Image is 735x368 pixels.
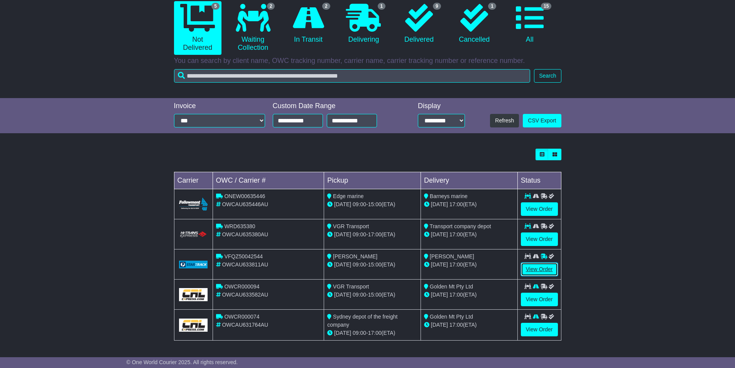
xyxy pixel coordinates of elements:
span: 5 [211,3,220,10]
span: 15:00 [368,201,382,207]
div: - (ETA) [327,291,417,299]
span: 09:00 [353,330,366,336]
span: ONEW00635446 [224,193,265,199]
span: 15 [541,3,551,10]
a: 9 Delivered [395,1,443,47]
span: Edge marine [333,193,363,199]
a: CSV Export [523,114,561,127]
button: Refresh [490,114,519,127]
a: 2 Waiting Collection [229,1,277,55]
a: 2 In Transit [284,1,332,47]
span: WRD635380 [224,223,255,229]
span: OWCR000094 [224,283,259,290]
span: [DATE] [431,322,448,328]
div: Custom Date Range [273,102,397,110]
div: Invoice [174,102,265,110]
span: OWCAU631764AU [222,322,268,328]
span: 15:00 [368,292,382,298]
span: 17:00 [368,231,382,237]
a: View Order [521,293,558,306]
a: View Order [521,323,558,336]
a: 5 Not Delivered [174,1,221,55]
span: Golden Mt Pty Ltd [430,283,473,290]
div: Display [418,102,465,110]
img: GetCarrierServiceLogo [179,261,208,268]
td: Delivery [421,172,517,189]
span: 2 [267,3,275,10]
div: - (ETA) [327,329,417,337]
p: You can search by client name, OWC tracking number, carrier name, carrier tracking number or refe... [174,57,561,65]
a: View Order [521,232,558,246]
span: [PERSON_NAME] [430,253,474,259]
span: [PERSON_NAME] [333,253,377,259]
img: Followmont_Transport.png [179,198,208,210]
td: Carrier [174,172,213,189]
span: [DATE] [431,201,448,207]
span: 1 [378,3,386,10]
span: [DATE] [431,231,448,237]
span: VGR Transport [333,283,369,290]
span: 9 [433,3,441,10]
span: OWCAU633582AU [222,292,268,298]
span: OWCR000074 [224,314,259,320]
span: 17:00 [449,261,463,268]
a: View Order [521,263,558,276]
a: 15 All [506,1,553,47]
span: OWCAU635446AU [222,201,268,207]
div: (ETA) [424,291,514,299]
span: OWCAU633811AU [222,261,268,268]
span: 17:00 [449,201,463,207]
span: VFQZ50042544 [224,253,263,259]
span: 09:00 [353,261,366,268]
td: Status [517,172,561,189]
img: HiTrans.png [179,231,208,238]
button: Search [534,69,561,83]
span: VGR Transport [333,223,369,229]
span: 09:00 [353,231,366,237]
span: [DATE] [431,261,448,268]
div: - (ETA) [327,200,417,209]
span: 09:00 [353,292,366,298]
span: 17:00 [449,292,463,298]
a: 1 Cancelled [451,1,498,47]
div: (ETA) [424,231,514,239]
a: 1 Delivering [340,1,387,47]
span: Barneys marine [430,193,468,199]
div: (ETA) [424,321,514,329]
span: [DATE] [334,201,351,207]
span: Transport company depot [430,223,491,229]
span: 09:00 [353,201,366,207]
span: 17:00 [449,231,463,237]
span: OWCAU635380AU [222,231,268,237]
span: Sydney depot of the freight company [327,314,397,328]
span: [DATE] [431,292,448,298]
div: (ETA) [424,261,514,269]
span: 17:00 [368,330,382,336]
span: 2 [322,3,330,10]
span: 1 [488,3,496,10]
a: View Order [521,202,558,216]
div: (ETA) [424,200,514,209]
span: [DATE] [334,292,351,298]
div: - (ETA) [327,261,417,269]
img: GetCarrierServiceLogo [179,288,208,301]
span: © One World Courier 2025. All rights reserved. [127,359,238,365]
img: GetCarrierServiceLogo [179,319,208,332]
span: [DATE] [334,231,351,237]
span: 15:00 [368,261,382,268]
td: Pickup [324,172,421,189]
td: OWC / Carrier # [213,172,324,189]
span: Golden Mt Pty Ltd [430,314,473,320]
span: [DATE] [334,261,351,268]
div: - (ETA) [327,231,417,239]
span: 17:00 [449,322,463,328]
span: [DATE] [334,330,351,336]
